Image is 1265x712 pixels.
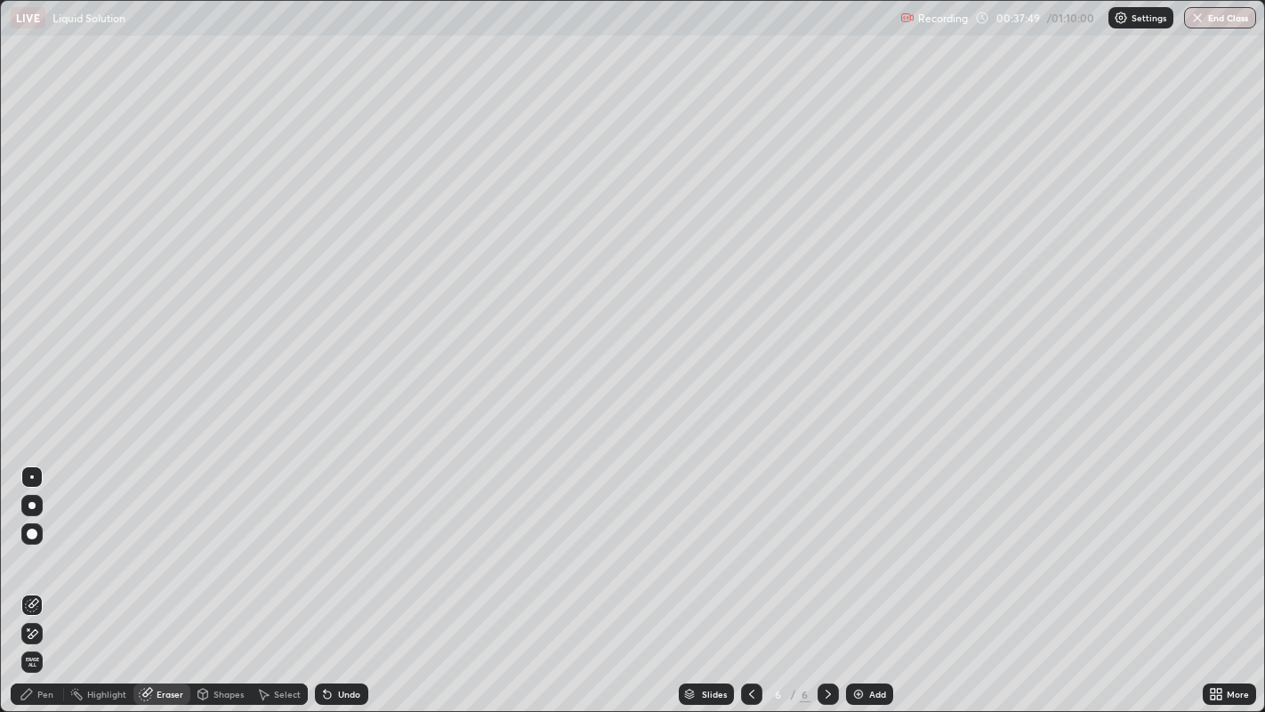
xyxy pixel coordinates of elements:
p: Settings [1132,13,1166,22]
img: end-class-cross [1190,11,1205,25]
p: LIVE [16,11,40,25]
p: Recording [918,12,968,25]
div: Highlight [87,690,126,699]
div: Slides [702,690,727,699]
img: class-settings-icons [1114,11,1128,25]
div: 6 [769,689,787,700]
img: recording.375f2c34.svg [900,11,915,25]
div: Eraser [157,690,183,699]
button: End Class [1184,7,1256,28]
img: add-slide-button [851,687,866,701]
div: Pen [37,690,53,699]
p: Liquid Solution [52,11,125,25]
div: Add [869,690,886,699]
span: Erase all [22,657,42,667]
div: 6 [800,686,810,702]
div: Shapes [214,690,244,699]
div: Select [274,690,301,699]
div: More [1227,690,1249,699]
div: Undo [338,690,360,699]
div: / [791,689,796,700]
